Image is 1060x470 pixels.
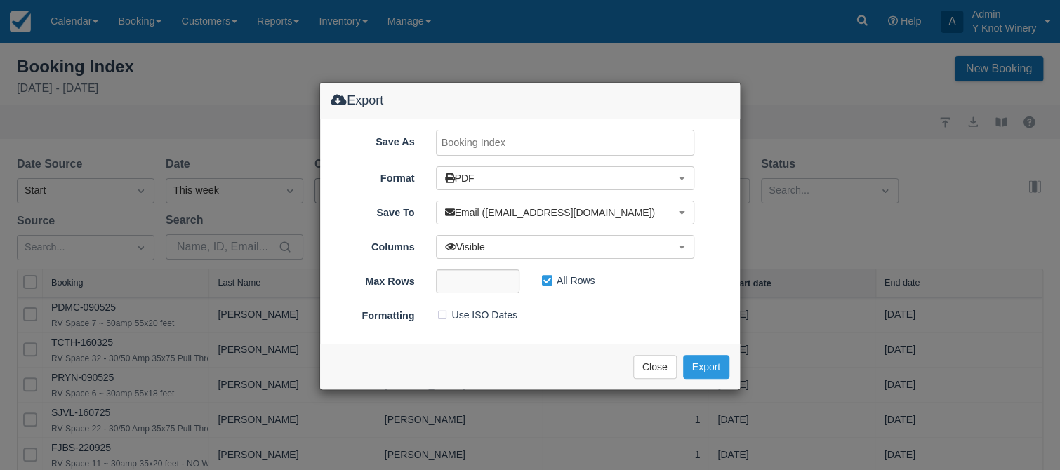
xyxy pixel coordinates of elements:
[436,201,695,224] button: Email ([EMAIL_ADDRESS][DOMAIN_NAME])
[541,274,604,286] span: All Rows
[541,270,604,291] label: All Rows
[436,166,695,190] button: PDF
[445,207,656,218] span: Email ([EMAIL_ADDRESS][DOMAIN_NAME])
[445,241,485,253] span: Visible
[320,130,425,149] label: Save As
[436,304,526,325] label: Use ISO Dates
[320,166,425,186] label: Format
[436,130,695,156] input: Booking Index
[633,355,677,379] button: Close
[436,309,526,320] span: Use ISO Dates
[436,235,695,259] button: Visible
[445,173,475,184] span: PDF
[320,269,425,289] label: Max Rows
[320,201,425,220] label: Save To
[331,93,729,108] h4: Export
[683,355,729,379] button: Export
[320,235,425,255] label: Columns
[320,304,425,323] label: Formatting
